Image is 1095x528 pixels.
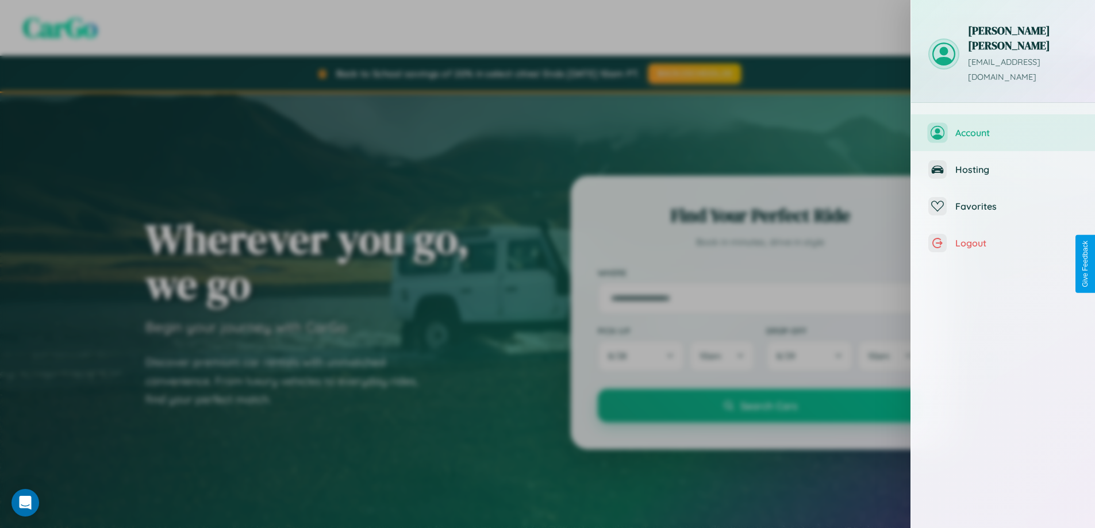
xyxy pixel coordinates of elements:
p: [EMAIL_ADDRESS][DOMAIN_NAME] [968,55,1078,85]
span: Hosting [955,164,1078,175]
span: Account [955,127,1078,138]
div: Give Feedback [1081,241,1089,287]
button: Favorites [911,188,1095,225]
div: Open Intercom Messenger [11,489,39,517]
h3: [PERSON_NAME] [PERSON_NAME] [968,23,1078,53]
span: Favorites [955,201,1078,212]
button: Logout [911,225,1095,261]
button: Account [911,114,1095,151]
button: Hosting [911,151,1095,188]
span: Logout [955,237,1078,249]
